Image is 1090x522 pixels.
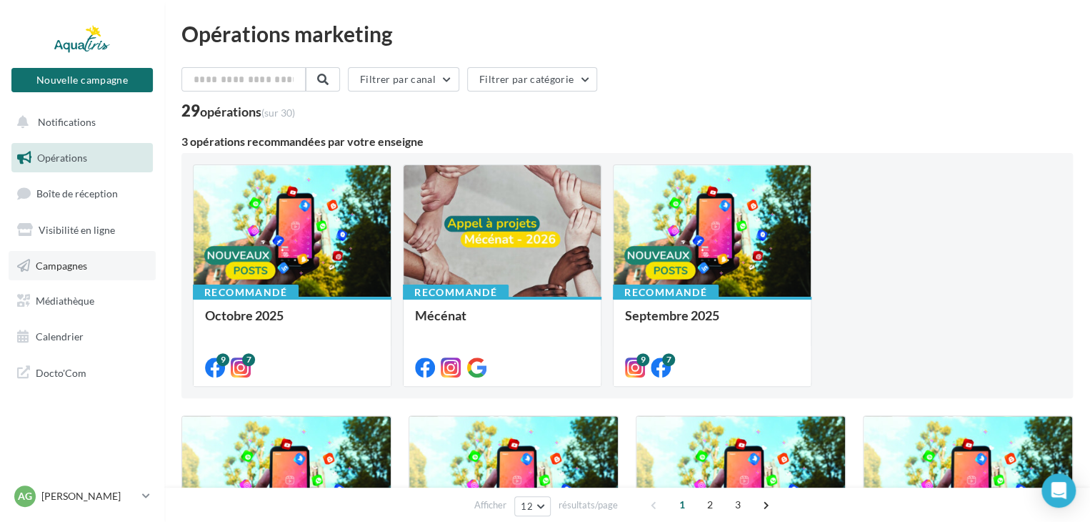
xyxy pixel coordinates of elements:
[41,489,136,503] p: [PERSON_NAME]
[39,224,115,236] span: Visibilité en ligne
[200,105,295,118] div: opérations
[671,493,694,516] span: 1
[514,496,551,516] button: 12
[261,107,295,119] span: (sur 30)
[36,187,118,200] span: Boîte de réception
[474,498,506,512] span: Afficher
[1041,473,1076,508] div: Open Intercom Messenger
[9,251,156,281] a: Campagnes
[662,353,675,366] div: 7
[348,67,459,92] button: Filtrer par canal
[181,23,1073,44] div: Opérations marketing
[9,178,156,209] a: Boîte de réception
[613,285,719,300] div: Recommandé
[521,501,533,512] span: 12
[9,322,156,352] a: Calendrier
[636,353,649,366] div: 9
[726,493,749,516] span: 3
[699,493,721,516] span: 2
[37,152,87,164] span: Opérations
[242,353,255,366] div: 7
[403,285,509,300] div: Recommandé
[9,215,156,245] a: Visibilité en ligne
[9,107,150,137] button: Notifications
[11,483,153,510] a: AG [PERSON_NAME]
[559,498,618,512] span: résultats/page
[415,308,589,337] div: Mécénat
[193,285,299,300] div: Recommandé
[181,136,1073,147] div: 3 opérations recommandées par votre enseigne
[36,259,87,271] span: Campagnes
[38,116,96,128] span: Notifications
[11,68,153,92] button: Nouvelle campagne
[36,295,94,307] span: Médiathèque
[36,363,86,382] span: Docto'Com
[216,353,229,366] div: 9
[205,308,379,337] div: Octobre 2025
[36,330,84,343] span: Calendrier
[18,489,32,503] span: AG
[467,67,597,92] button: Filtrer par catégorie
[625,308,799,337] div: Septembre 2025
[9,286,156,316] a: Médiathèque
[181,103,295,119] div: 29
[9,358,156,388] a: Docto'Com
[9,143,156,173] a: Opérations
